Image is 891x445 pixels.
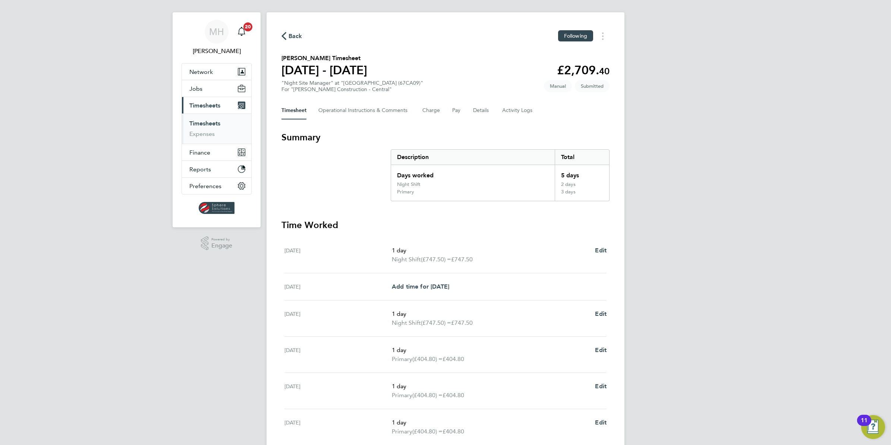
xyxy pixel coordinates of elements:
[391,165,555,181] div: Days worked
[284,282,392,291] div: [DATE]
[392,255,421,264] span: Night Shift
[392,391,412,400] span: Primary
[284,246,392,264] div: [DATE]
[189,85,202,92] span: Jobs
[452,102,461,119] button: Pay
[281,63,367,78] h1: [DATE] - [DATE]
[555,181,609,189] div: 2 days
[182,97,251,113] button: Timesheets
[473,102,490,119] button: Details
[392,427,412,436] span: Primary
[234,20,249,44] a: 20
[392,283,449,290] span: Add time for [DATE]
[392,346,589,355] p: 1 day
[595,419,607,426] span: Edit
[502,102,533,119] button: Activity Logs
[558,30,593,41] button: Following
[555,150,609,165] div: Total
[392,309,589,318] p: 1 day
[599,66,610,77] span: 40
[284,418,392,436] div: [DATE]
[451,319,473,326] span: £747.50
[412,392,443,399] span: (£404.80) =
[595,418,607,427] a: Edit
[451,256,473,263] span: £747.50
[422,102,440,119] button: Charge
[281,219,610,231] h3: Time Worked
[182,113,251,144] div: Timesheets
[189,68,213,75] span: Network
[412,355,443,362] span: (£404.80) =
[209,27,224,37] span: MH
[595,383,607,390] span: Edit
[182,161,251,177] button: Reports
[281,86,423,93] div: For "[PERSON_NAME] Construction - Central"
[595,247,607,254] span: Edit
[281,31,302,41] button: Back
[595,346,607,354] span: Edit
[182,20,252,56] a: MH[PERSON_NAME]
[421,256,451,263] span: (£747.50) =
[391,149,610,201] div: Summary
[557,63,610,77] app-decimal: £2,709.
[281,131,610,143] h3: Summary
[397,181,421,187] div: Night Shift
[443,428,464,435] span: £404.80
[443,392,464,399] span: £404.80
[392,318,421,327] span: Night Shift
[211,243,232,249] span: Engage
[199,202,235,214] img: spheresolutions-logo-retina.png
[284,382,392,400] div: [DATE]
[243,22,252,31] span: 20
[281,102,306,119] button: Timesheet
[555,189,609,201] div: 3 days
[182,144,251,161] button: Finance
[595,246,607,255] a: Edit
[189,102,220,109] span: Timesheets
[189,120,220,127] a: Timesheets
[289,32,302,41] span: Back
[595,310,607,317] span: Edit
[596,30,610,42] button: Timesheets Menu
[443,355,464,362] span: £404.80
[182,47,252,56] span: Mark Habbershaw
[392,282,449,291] a: Add time for [DATE]
[392,382,589,391] p: 1 day
[392,246,589,255] p: 1 day
[392,418,589,427] p: 1 day
[861,415,885,439] button: Open Resource Center, 11 new notifications
[861,420,868,430] div: 11
[421,319,451,326] span: (£747.50) =
[595,346,607,355] a: Edit
[318,102,410,119] button: Operational Instructions & Comments
[397,189,414,195] div: Primary
[595,309,607,318] a: Edit
[189,183,221,190] span: Preferences
[595,382,607,391] a: Edit
[555,165,609,181] div: 5 days
[392,355,412,364] span: Primary
[189,130,215,137] a: Expenses
[211,236,232,243] span: Powered by
[564,32,587,39] span: Following
[544,80,572,92] span: This timesheet was manually created.
[182,63,251,80] button: Network
[173,12,261,227] nav: Main navigation
[182,178,251,194] button: Preferences
[284,346,392,364] div: [DATE]
[201,236,233,250] a: Powered byEngage
[281,80,423,93] div: "Night Site Manager" at "[GEOGRAPHIC_DATA] (67CA09)"
[412,428,443,435] span: (£404.80) =
[182,80,251,97] button: Jobs
[189,166,211,173] span: Reports
[284,309,392,327] div: [DATE]
[575,80,610,92] span: This timesheet is Submitted.
[182,202,252,214] a: Go to home page
[189,149,210,156] span: Finance
[391,150,555,165] div: Description
[281,54,367,63] h2: [PERSON_NAME] Timesheet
